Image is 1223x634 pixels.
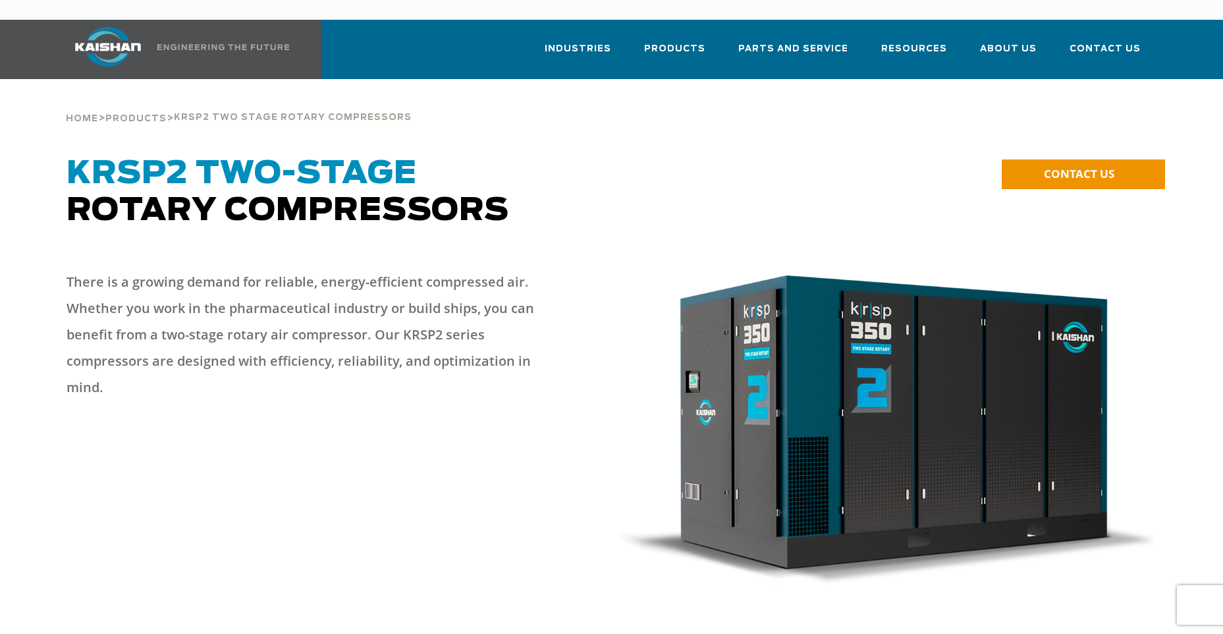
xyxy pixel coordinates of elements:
span: Resources [881,42,947,57]
span: Home [66,115,98,123]
span: Contact Us [1070,42,1141,57]
a: Resources [881,32,947,76]
p: There is a growing demand for reliable, energy-efficient compressed air. Whether you work in the ... [67,269,559,401]
span: krsp2 two stage rotary compressors [174,113,412,122]
img: krsp350 [620,275,1158,588]
span: CONTACT US [1044,166,1114,181]
a: Parts and Service [738,32,848,76]
span: Products [644,42,705,57]
span: Rotary Compressors [67,158,509,227]
span: Products [105,115,167,123]
div: > > [66,79,412,129]
a: Kaishan USA [59,20,292,79]
span: About Us [980,42,1037,57]
span: Parts and Service [738,42,848,57]
a: Products [644,32,705,76]
img: Engineering the future [157,44,289,50]
a: Industries [545,32,611,76]
a: Products [105,112,167,124]
a: CONTACT US [1002,159,1165,189]
a: Home [66,112,98,124]
a: Contact Us [1070,32,1141,76]
span: Industries [545,42,611,57]
span: KRSP2 Two-Stage [67,158,417,190]
a: About Us [980,32,1037,76]
img: kaishan logo [59,27,157,67]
